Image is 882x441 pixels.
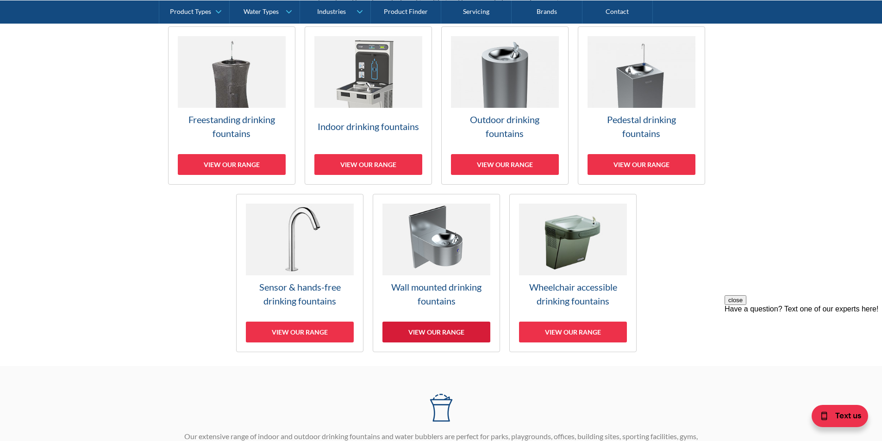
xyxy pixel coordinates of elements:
h3: Freestanding drinking fountains [178,112,286,140]
a: Wall mounted drinking fountainsView our range [373,194,500,352]
div: Water Types [244,7,279,15]
div: Product Types [170,7,211,15]
a: Sensor & hands-free drinking fountainsView our range [236,194,363,352]
a: Freestanding drinking fountainsView our range [168,26,295,185]
h3: Sensor & hands-free drinking fountains [246,280,354,308]
h3: Pedestal drinking fountains [588,112,695,140]
a: Pedestal drinking fountainsView our range [578,26,705,185]
div: Industries [317,7,346,15]
div: View our range [451,154,559,175]
div: View our range [314,154,422,175]
h3: Indoor drinking fountains [314,119,422,133]
h3: Outdoor drinking fountains [451,112,559,140]
div: View our range [246,322,354,342]
h3: Wheelchair accessible drinking fountains [519,280,627,308]
h3: Wall mounted drinking fountains [382,280,490,308]
a: Outdoor drinking fountainsView our range [441,26,569,185]
div: View our range [178,154,286,175]
iframe: podium webchat widget bubble [789,395,882,441]
div: View our range [519,322,627,342]
div: View our range [382,322,490,342]
iframe: podium webchat widget prompt [725,295,882,406]
a: Wheelchair accessible drinking fountainsView our range [509,194,637,352]
div: View our range [588,154,695,175]
a: Indoor drinking fountainsView our range [305,26,432,185]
